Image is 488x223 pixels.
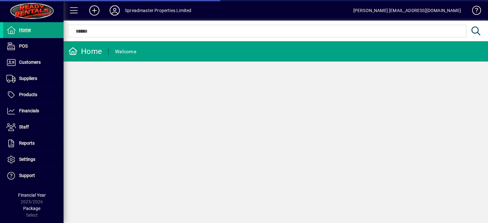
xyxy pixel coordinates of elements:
[3,103,64,119] a: Financials
[3,119,64,135] a: Staff
[19,157,35,162] span: Settings
[19,60,41,65] span: Customers
[84,5,105,16] button: Add
[19,108,39,113] span: Financials
[3,38,64,54] a: POS
[3,71,64,87] a: Suppliers
[19,141,35,146] span: Reports
[3,168,64,184] a: Support
[19,124,29,129] span: Staff
[19,173,35,178] span: Support
[3,135,64,151] a: Reports
[19,27,31,32] span: Home
[353,5,461,16] div: [PERSON_NAME] [EMAIL_ADDRESS][DOMAIN_NAME]
[19,76,37,81] span: Suppliers
[18,193,46,198] span: Financial Year
[125,5,191,16] div: Spreadmaster Properties Limited
[19,92,37,97] span: Products
[3,152,64,167] a: Settings
[3,87,64,103] a: Products
[19,43,28,49] span: POS
[115,47,136,57] div: Welcome
[467,1,480,22] a: Knowledge Base
[68,46,102,56] div: Home
[105,5,125,16] button: Profile
[3,55,64,70] a: Customers
[23,206,40,211] span: Package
